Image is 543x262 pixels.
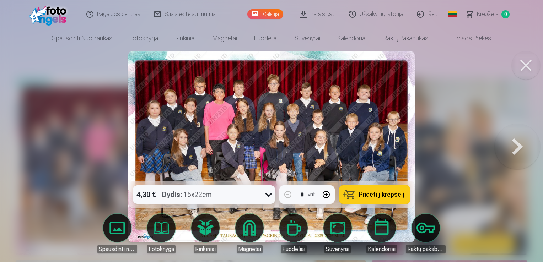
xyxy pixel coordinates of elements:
a: Puodeliai [246,28,286,48]
a: Raktų pakabukas [406,214,446,253]
span: 0 [501,10,510,18]
span: Pridėti į krepšelį [359,191,404,198]
a: Puodeliai [274,214,313,253]
a: Spausdinti nuotraukas [97,214,137,253]
a: Suvenyrai [286,28,329,48]
div: Rinkiniai [194,245,217,253]
a: Rinkiniai [167,28,204,48]
a: Fotoknyga [141,214,181,253]
div: Puodeliai [281,245,307,253]
a: Suvenyrai [318,214,357,253]
div: 4,30 € [133,185,159,204]
a: Kalendoriai [362,214,402,253]
a: Magnetai [230,214,269,253]
div: Fotoknyga [147,245,176,253]
a: Raktų pakabukas [375,28,437,48]
a: Rinkiniai [186,214,225,253]
a: Visos prekės [437,28,500,48]
strong: Dydis : [162,190,182,200]
a: Galerija [247,9,283,19]
button: Pridėti į krepšelį [339,185,410,204]
div: Kalendoriai [366,245,397,253]
div: Magnetai [237,245,263,253]
div: 15x22cm [162,185,212,204]
a: Magnetai [204,28,246,48]
span: Krepšelis [477,10,499,18]
div: Raktų pakabukas [406,245,446,253]
a: Kalendoriai [329,28,375,48]
a: Spausdinti nuotraukas [43,28,121,48]
a: Fotoknyga [121,28,167,48]
img: /fa2 [29,3,70,26]
div: vnt. [308,190,316,199]
div: Suvenyrai [324,245,351,253]
div: Spausdinti nuotraukas [97,245,137,253]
